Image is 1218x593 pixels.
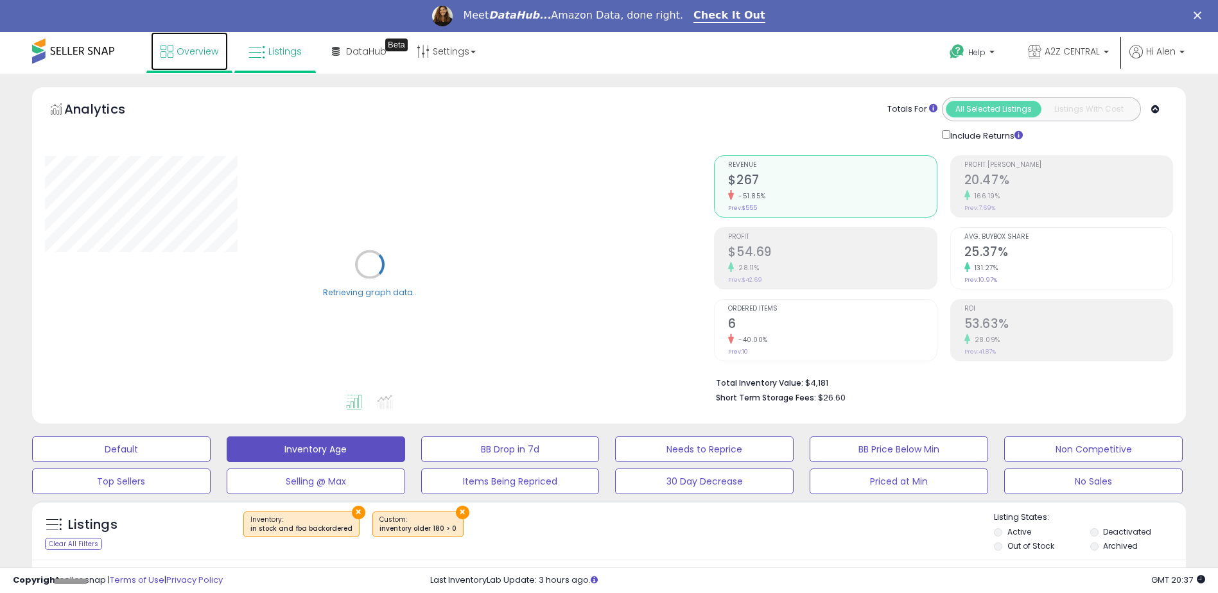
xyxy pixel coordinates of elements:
[728,276,762,284] small: Prev: $42.69
[964,316,1172,334] h2: 53.63%
[1018,32,1118,74] a: A2Z CENTRAL
[818,391,846,404] span: $26.60
[615,468,794,494] button: 30 Day Decrease
[728,316,936,334] h2: 6
[810,468,988,494] button: Priced at Min
[456,506,469,519] button: ×
[346,45,387,58] span: DataHub
[968,47,986,58] span: Help
[64,100,150,121] h5: Analytics
[728,173,936,190] h2: $267
[430,574,1205,587] div: Last InventoryLab Update: 3 hours ago.
[994,511,1186,524] p: Listing States:
[177,45,218,58] span: Overview
[1194,12,1206,19] div: Close
[949,44,965,60] i: Get Help
[887,103,937,116] div: Totals For
[13,574,60,586] strong: Copyright
[352,506,365,519] button: ×
[227,436,405,462] button: Inventory Age
[734,263,759,273] small: 28.11%
[322,32,396,71] a: DataHub
[964,245,1172,262] h2: 25.37%
[970,335,1000,345] small: 28.09%
[716,377,803,388] b: Total Inventory Value:
[421,468,600,494] button: Items Being Repriced
[810,436,988,462] button: BB Price Below Min
[693,9,765,23] a: Check It Out
[964,305,1172,313] span: ROI
[964,204,995,212] small: Prev: 7.69%
[964,234,1172,241] span: Avg. Buybox Share
[964,162,1172,169] span: Profit [PERSON_NAME]
[1103,540,1138,551] label: Archived
[728,348,748,356] small: Prev: 10
[964,348,996,356] small: Prev: 41.87%
[250,515,352,534] span: Inventory :
[964,276,997,284] small: Prev: 10.97%
[385,39,408,51] div: Tooltip anchor
[1004,436,1183,462] button: Non Competitive
[1045,45,1100,58] span: A2Z CENTRAL
[734,335,768,345] small: -40.00%
[932,128,1038,142] div: Include Returns
[1004,468,1183,494] button: No Sales
[1151,574,1205,586] span: 2025-10-6 20:37 GMT
[970,263,998,273] small: 131.27%
[946,101,1041,117] button: All Selected Listings
[463,9,683,22] div: Meet Amazon Data, done right.
[1129,45,1185,74] a: Hi Alen
[489,9,551,21] i: DataHub...
[407,32,485,71] a: Settings
[970,191,1000,201] small: 166.19%
[45,538,102,550] div: Clear All Filters
[716,392,816,403] b: Short Term Storage Fees:
[716,374,1163,390] li: $4,181
[421,436,600,462] button: BB Drop in 7d
[323,286,417,298] div: Retrieving graph data..
[728,234,936,241] span: Profit
[379,515,457,534] span: Custom:
[728,204,757,212] small: Prev: $555
[68,516,117,534] h5: Listings
[728,305,936,313] span: Ordered Items
[250,524,352,533] div: in stock and fba backordered
[964,173,1172,190] h2: 20.47%
[1041,101,1136,117] button: Listings With Cost
[151,32,228,71] a: Overview
[239,32,311,71] a: Listings
[1146,45,1176,58] span: Hi Alen
[1007,526,1031,537] label: Active
[1103,526,1151,537] label: Deactivated
[432,6,453,26] img: Profile image for Georgie
[728,162,936,169] span: Revenue
[227,468,405,494] button: Selling @ Max
[268,45,302,58] span: Listings
[379,524,457,533] div: inventory older 180 > 0
[1007,540,1054,551] label: Out of Stock
[939,34,1007,74] a: Help
[728,245,936,262] h2: $54.69
[32,436,211,462] button: Default
[734,191,766,201] small: -51.85%
[13,574,223,587] div: seller snap | |
[32,468,211,494] button: Top Sellers
[615,436,794,462] button: Needs to Reprice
